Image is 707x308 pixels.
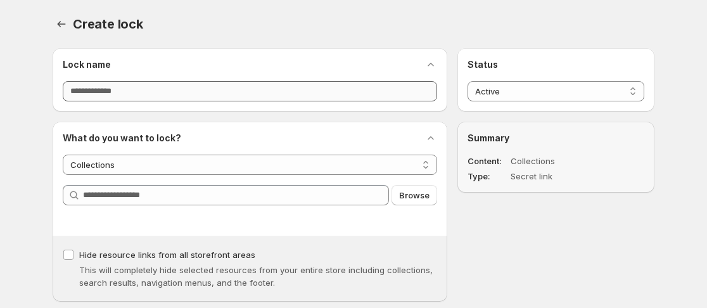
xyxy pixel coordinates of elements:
dd: Secret link [511,170,608,183]
button: Browse [392,185,437,205]
span: Create lock [73,16,143,32]
dd: Collections [511,155,608,167]
span: Browse [399,189,430,202]
span: This will completely hide selected resources from your entire store including collections, search... [79,265,433,288]
h2: Lock name [63,58,111,71]
h2: Status [468,58,644,71]
span: Hide resource links from all storefront areas [79,250,255,260]
dt: Content: [468,155,508,167]
h2: What do you want to lock? [63,132,181,144]
dt: Type: [468,170,508,183]
h2: Summary [468,132,644,144]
